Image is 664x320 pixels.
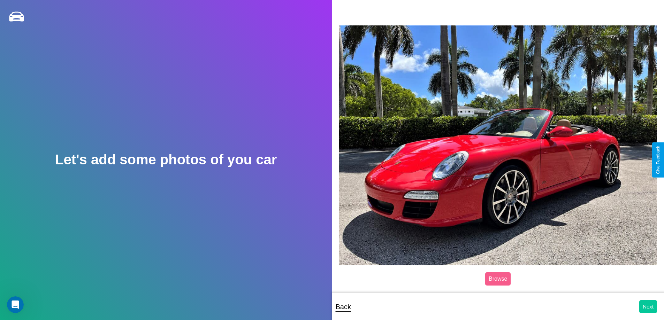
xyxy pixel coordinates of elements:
[639,300,657,313] button: Next
[336,301,351,313] p: Back
[485,272,511,286] label: Browse
[7,296,24,313] iframe: Intercom live chat
[55,152,277,167] h2: Let's add some photos of you car
[656,146,661,174] div: Give Feedback
[339,25,657,265] img: posted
